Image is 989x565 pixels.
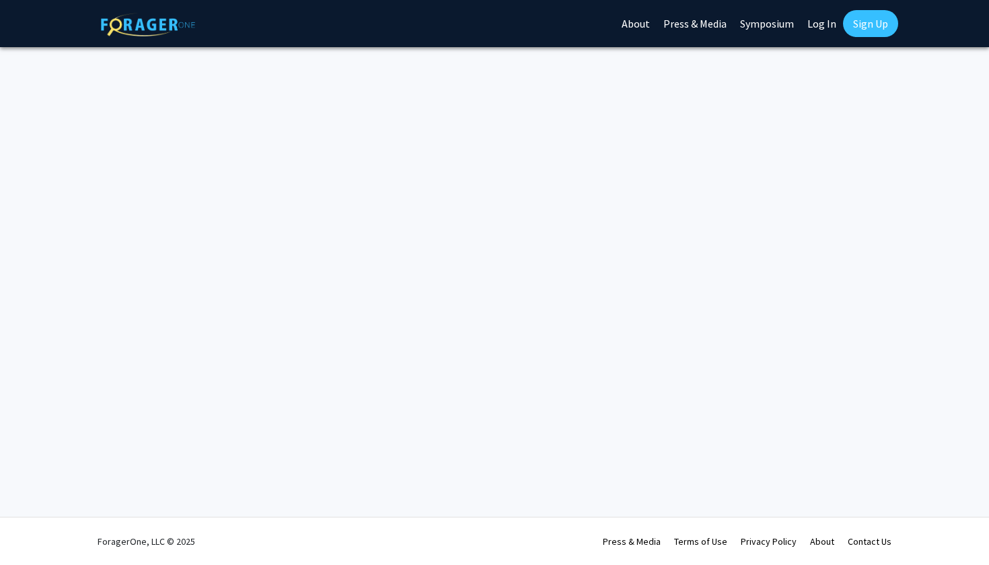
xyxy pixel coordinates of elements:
a: Terms of Use [674,535,727,547]
a: Press & Media [603,535,661,547]
a: Contact Us [848,535,891,547]
img: ForagerOne Logo [101,13,195,36]
a: About [810,535,834,547]
a: Sign Up [843,10,898,37]
div: ForagerOne, LLC © 2025 [98,518,195,565]
a: Privacy Policy [741,535,797,547]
